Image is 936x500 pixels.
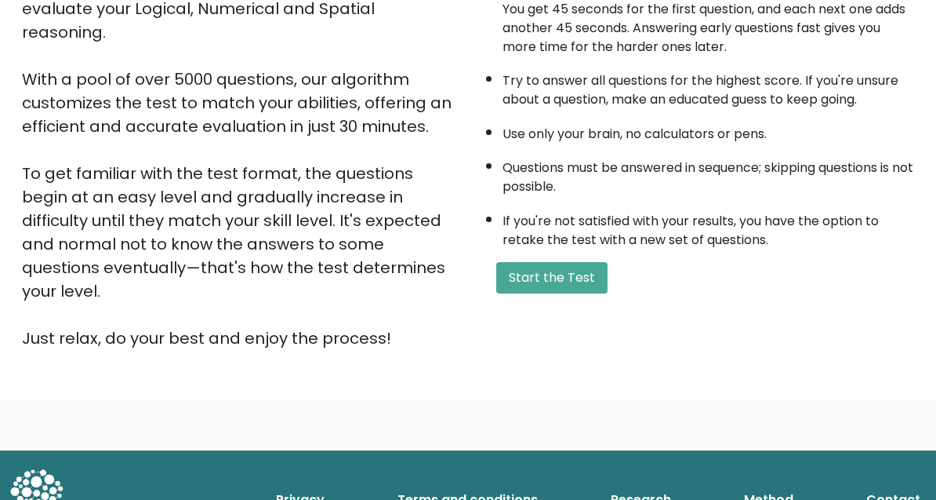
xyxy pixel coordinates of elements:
[502,64,914,109] li: Try to answer all questions for the highest score. If you're unsure about a question, make an edu...
[502,117,914,144] li: Use only your brain, no calculators or pens.
[502,151,914,196] li: Questions must be answered in sequence; skipping questions is not possible.
[502,204,914,250] li: If you're not satisfied with your results, you have the option to retake the test with a new set ...
[496,262,608,294] button: Start the Test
